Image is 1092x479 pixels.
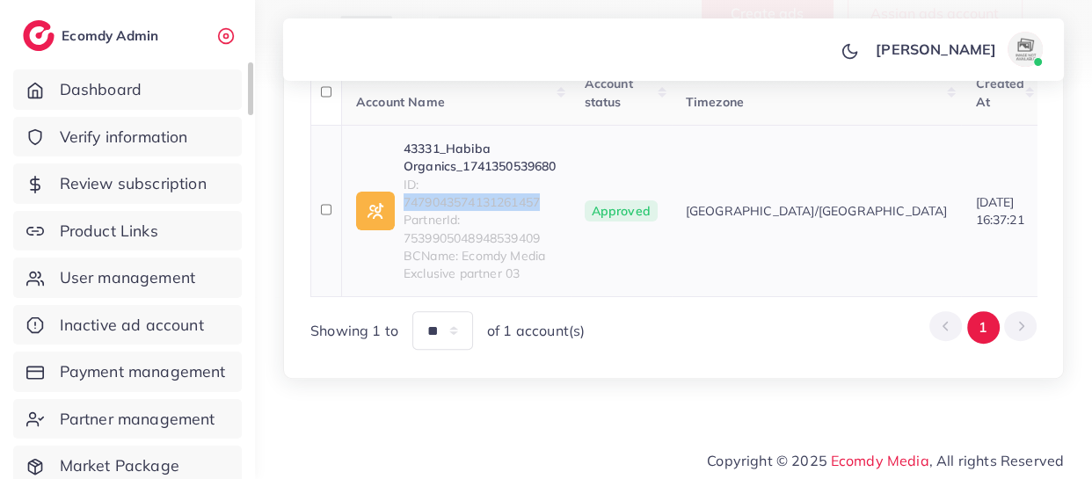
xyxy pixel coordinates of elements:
[707,450,1064,471] span: Copyright © 2025
[686,94,744,110] span: Timezone
[404,140,557,176] a: 43331_Habiba Organics_1741350539680
[876,39,996,60] p: [PERSON_NAME]
[13,258,242,298] a: User management
[975,76,1024,109] span: Created At
[866,32,1050,67] a: [PERSON_NAME]avatar
[60,220,158,243] span: Product Links
[831,452,929,469] a: Ecomdy Media
[1008,32,1043,67] img: avatar
[13,399,242,439] a: Partner management
[967,311,1000,344] button: Go to page 1
[60,360,226,383] span: Payment management
[487,321,585,341] span: of 1 account(s)
[404,176,557,212] span: ID: 7479043574131261457
[13,211,242,251] a: Product Links
[585,200,658,221] span: Approved
[60,314,204,337] span: Inactive ad account
[356,192,395,230] img: ic-ad-info.7fc67b75.svg
[60,266,195,289] span: User management
[13,352,242,392] a: Payment management
[60,408,215,431] span: Partner management
[585,76,633,109] span: Account status
[13,163,242,204] a: Review subscription
[975,194,1023,228] span: [DATE] 16:37:21
[13,305,242,345] a: Inactive ad account
[686,202,948,220] span: [GEOGRAPHIC_DATA]/[GEOGRAPHIC_DATA]
[60,454,179,477] span: Market Package
[60,172,207,195] span: Review subscription
[404,247,557,283] span: BCName: Ecomdy Media Exclusive partner 03
[60,78,142,101] span: Dashboard
[356,94,445,110] span: Account Name
[929,450,1064,471] span: , All rights Reserved
[13,117,242,157] a: Verify information
[60,126,188,149] span: Verify information
[13,69,242,110] a: Dashboard
[23,20,163,51] a: logoEcomdy Admin
[23,20,55,51] img: logo
[310,321,398,341] span: Showing 1 to
[404,211,557,247] span: PartnerId: 7539905048948539409
[929,311,1037,344] ul: Pagination
[62,27,163,44] h2: Ecomdy Admin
